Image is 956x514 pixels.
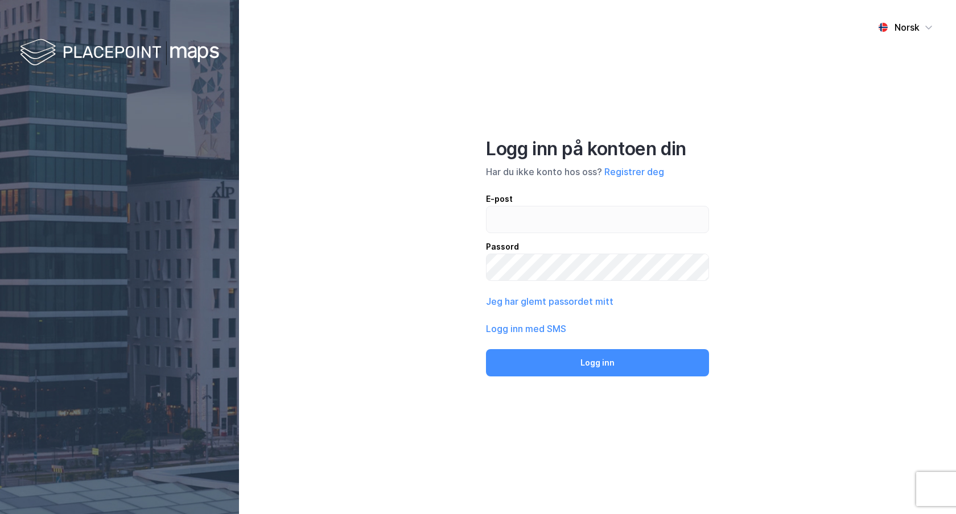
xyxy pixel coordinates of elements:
[486,295,613,308] button: Jeg har glemt passordet mitt
[486,165,709,179] div: Har du ikke konto hos oss?
[486,192,709,206] div: E-post
[20,36,219,70] img: logo-white.f07954bde2210d2a523dddb988cd2aa7.svg
[486,322,566,335] button: Logg inn med SMS
[486,240,709,254] div: Passord
[895,20,920,34] div: Norsk
[899,459,956,514] iframe: Chat Widget
[486,349,709,376] button: Logg inn
[604,165,664,179] button: Registrer deg
[486,138,709,160] div: Logg inn på kontoen din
